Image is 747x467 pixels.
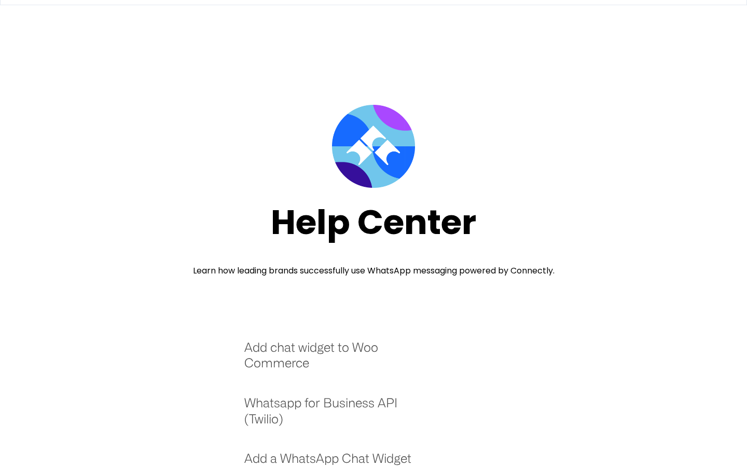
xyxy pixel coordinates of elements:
div: Help Center [271,203,476,241]
aside: Language selected: English [10,449,62,463]
div: Learn how leading brands successfully use WhatsApp messaging powered by Connectly. [193,265,555,277]
a: Add chat widget to Woo Commerce [244,339,425,381]
a: Whatsapp for Business API (Twilio) [244,395,425,437]
ul: Language list [21,449,62,463]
